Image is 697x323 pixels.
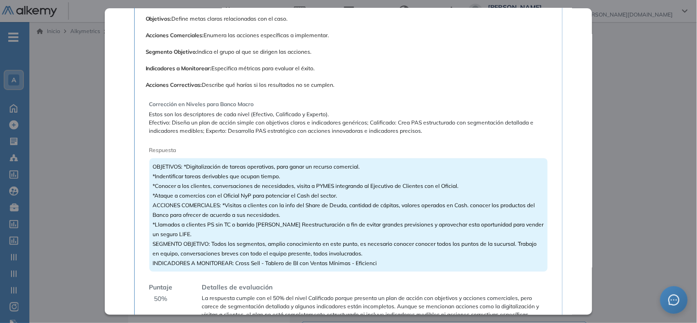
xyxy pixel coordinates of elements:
b: Indicadores a Monitorear: [146,65,212,72]
span: message [669,295,680,306]
span: Corrección en Niveles para Banco Macro [149,100,548,108]
span: Respuesta [149,146,508,154]
span: Estos son los descriptores de cada nivel (Efectivo, Calificado y Experto). [149,110,548,119]
span: Detalles de evaluación [202,283,273,292]
span: 50 % [154,294,168,304]
b: Acciones Comerciales: [146,32,204,39]
span: Efectivo: Diseña un plan de acción simple con objetivos claros e indicadores genéricos; Calificad... [149,119,548,135]
span: OBJETIVOS: *Digitalización de tareas operativas, para ganar un recurso comercial. *Indentificar t... [153,163,544,266]
span: Puntaje [149,283,173,292]
b: Acciones Correctivas: [146,81,202,88]
b: Segmento Objetivo: [146,48,198,55]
